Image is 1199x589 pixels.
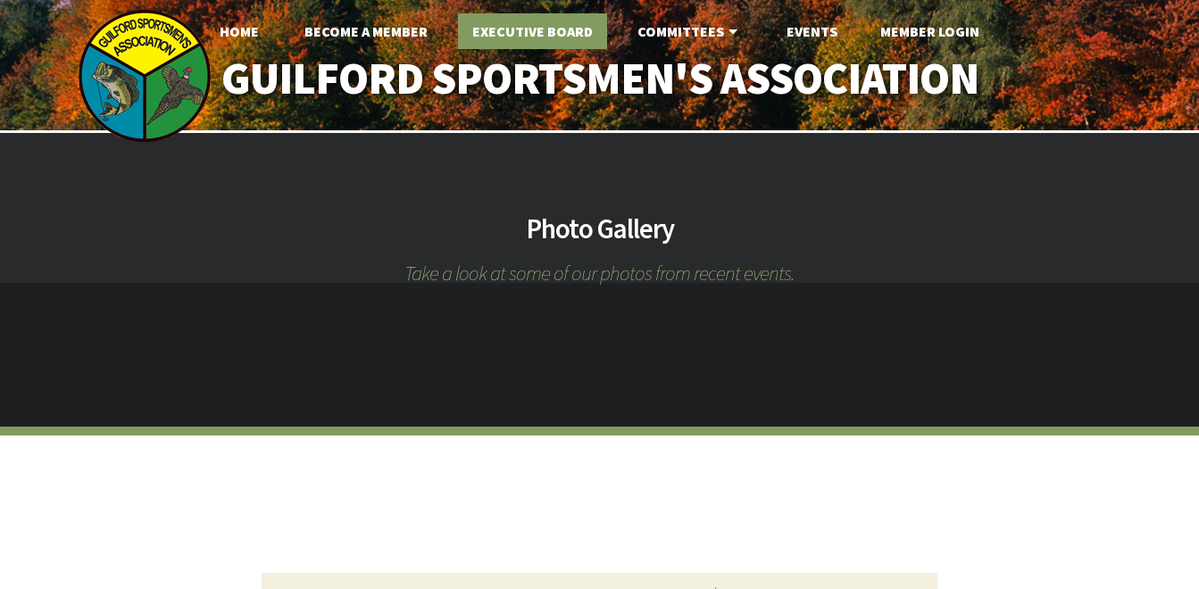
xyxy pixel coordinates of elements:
img: logo_sm.png [78,9,212,143]
a: Member Login [866,13,994,49]
a: Executive Board [458,13,607,49]
a: Guilford Sportsmen's Association [183,41,1016,117]
a: Home [205,13,273,49]
a: Become A Member [290,13,442,49]
a: Committees [623,13,756,49]
a: Events [772,13,852,49]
